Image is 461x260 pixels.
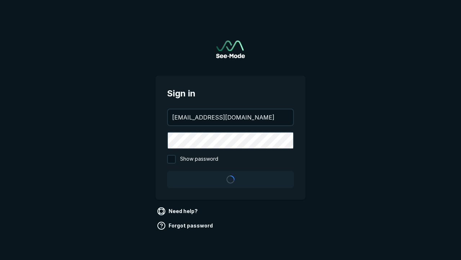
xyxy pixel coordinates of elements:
a: Need help? [156,205,201,217]
input: your@email.com [168,109,293,125]
a: Go to sign in [216,40,245,58]
a: Forgot password [156,220,216,231]
span: Show password [180,155,218,164]
img: See-Mode Logo [216,40,245,58]
span: Sign in [167,87,294,100]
